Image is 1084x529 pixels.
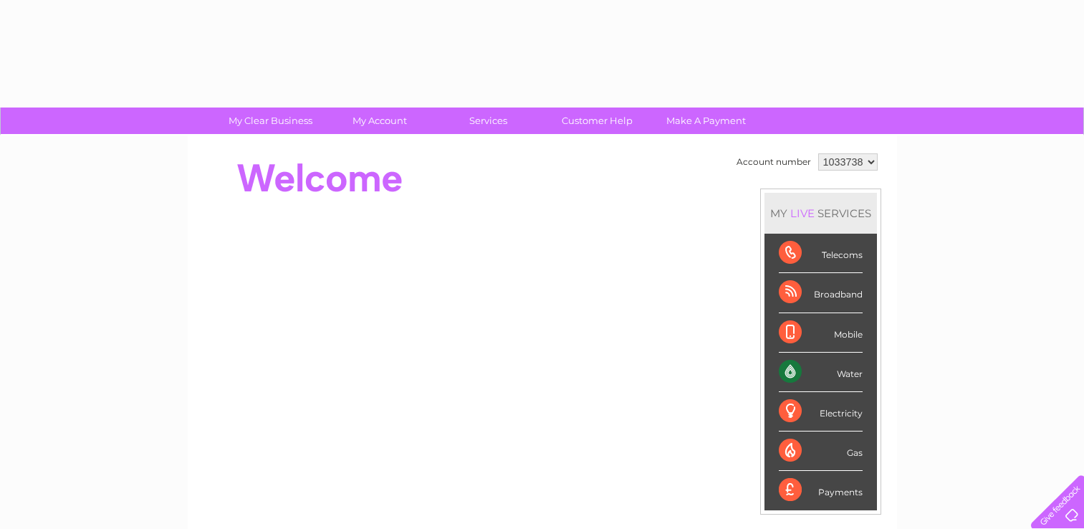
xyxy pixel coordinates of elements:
[779,432,863,471] div: Gas
[538,108,656,134] a: Customer Help
[764,193,877,234] div: MY SERVICES
[779,471,863,510] div: Payments
[429,108,547,134] a: Services
[779,353,863,392] div: Water
[779,273,863,313] div: Broadband
[779,234,863,273] div: Telecoms
[779,392,863,432] div: Electricity
[733,150,815,174] td: Account number
[320,108,438,134] a: My Account
[647,108,765,134] a: Make A Payment
[779,313,863,353] div: Mobile
[211,108,330,134] a: My Clear Business
[787,206,817,220] div: LIVE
